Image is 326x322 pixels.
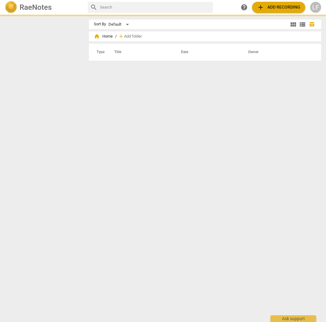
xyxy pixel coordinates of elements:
h2: RaeNotes [20,3,52,12]
a: Help [239,2,250,13]
th: Type [92,44,107,61]
span: add [118,33,124,39]
th: Owner [241,44,315,61]
span: help [240,4,248,11]
span: table_chart [309,21,315,27]
button: Tile view [289,20,298,29]
a: LogoRaeNotes [5,1,83,13]
div: Sort By [94,22,106,27]
span: / [115,34,117,39]
th: Date [174,44,241,61]
img: Logo [5,1,17,13]
button: LF [310,2,321,13]
span: Home [94,33,113,39]
span: view_module [290,21,297,28]
input: Search [100,2,211,12]
span: Add folder [124,34,142,39]
button: List view [298,20,307,29]
span: home [94,33,100,39]
span: Add recording [257,4,300,11]
th: Title [107,44,174,61]
button: Table view [307,20,316,29]
span: view_list [299,21,306,28]
span: add [257,4,264,11]
button: Upload [252,2,305,13]
div: Default [108,20,131,29]
div: Ask support [270,315,316,322]
span: search [90,4,97,11]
